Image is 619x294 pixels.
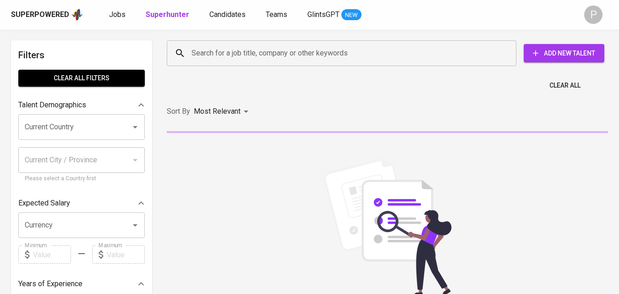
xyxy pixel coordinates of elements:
[109,10,126,19] span: Jobs
[194,106,241,117] p: Most Relevant
[549,80,581,91] span: Clear All
[107,245,145,264] input: Value
[25,174,138,183] p: Please select a Country first
[209,9,247,21] a: Candidates
[546,77,584,94] button: Clear All
[18,198,70,209] p: Expected Salary
[18,48,145,62] h6: Filters
[209,10,246,19] span: Candidates
[18,194,145,212] div: Expected Salary
[266,9,289,21] a: Teams
[11,8,83,22] a: Superpoweredapp logo
[129,219,142,232] button: Open
[167,106,190,117] p: Sort By
[33,245,71,264] input: Value
[307,9,362,21] a: GlintsGPT NEW
[71,8,83,22] img: app logo
[26,72,137,84] span: Clear All filters
[584,6,603,24] div: P
[266,10,287,19] span: Teams
[307,10,340,19] span: GlintsGPT
[109,9,127,21] a: Jobs
[18,278,82,289] p: Years of Experience
[146,9,191,21] a: Superhunter
[18,275,145,293] div: Years of Experience
[18,100,86,111] p: Talent Demographics
[524,44,604,62] button: Add New Talent
[194,103,252,120] div: Most Relevant
[146,10,189,19] b: Superhunter
[341,11,362,20] span: NEW
[129,121,142,133] button: Open
[18,70,145,87] button: Clear All filters
[18,96,145,114] div: Talent Demographics
[11,10,69,20] div: Superpowered
[531,48,597,59] span: Add New Talent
